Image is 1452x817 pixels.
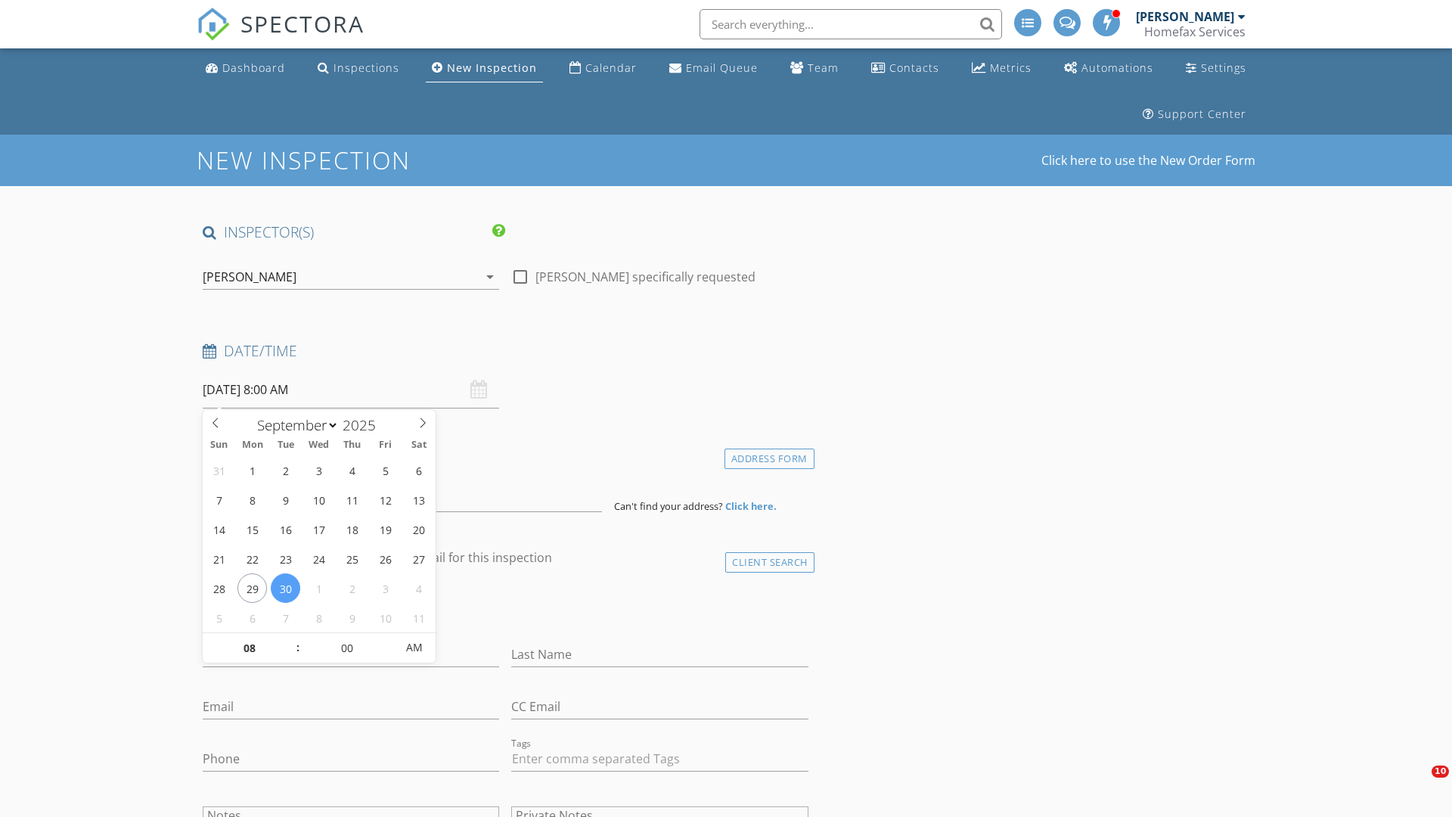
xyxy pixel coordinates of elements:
[204,544,234,573] span: September 21, 2025
[404,514,433,544] span: September 20, 2025
[585,61,637,75] div: Calendar
[1058,54,1159,82] a: Automations (Advanced)
[304,455,334,485] span: September 3, 2025
[700,9,1002,39] input: Search everything...
[271,603,300,632] span: October 7, 2025
[337,573,367,603] span: October 2, 2025
[269,440,302,450] span: Tue
[337,514,367,544] span: September 18, 2025
[304,573,334,603] span: October 1, 2025
[725,499,777,513] strong: Click here.
[371,603,400,632] span: October 10, 2025
[371,573,400,603] span: October 3, 2025
[203,445,808,464] h4: Location
[404,573,433,603] span: October 4, 2025
[304,603,334,632] span: October 8, 2025
[393,632,435,663] span: Click to toggle
[481,268,499,286] i: arrow_drop_down
[447,61,537,75] div: New Inspection
[302,440,336,450] span: Wed
[402,440,436,450] span: Sat
[614,499,723,513] span: Can't find your address?
[337,603,367,632] span: October 9, 2025
[222,61,285,75] div: Dashboard
[371,514,400,544] span: September 19, 2025
[1201,61,1246,75] div: Settings
[203,440,236,450] span: Sun
[404,485,433,514] span: September 13, 2025
[404,603,433,632] span: October 11, 2025
[1401,766,1437,802] iframe: Intercom live chat
[203,341,808,361] h4: Date/Time
[204,573,234,603] span: September 28, 2025
[1041,154,1255,166] a: Click here to use the New Order Form
[240,8,365,39] span: SPECTORA
[304,514,334,544] span: September 17, 2025
[236,440,269,450] span: Mon
[1432,766,1449,778] span: 10
[535,269,755,284] label: [PERSON_NAME] specifically requested
[197,8,230,41] img: The Best Home Inspection Software - Spectora
[725,552,814,573] div: Client Search
[203,371,499,408] input: Select date
[200,54,291,82] a: Dashboard
[1137,101,1252,129] a: Support Center
[237,514,267,544] span: September 15, 2025
[371,455,400,485] span: September 5, 2025
[197,147,532,173] h1: New Inspection
[337,544,367,573] span: September 25, 2025
[371,544,400,573] span: September 26, 2025
[404,455,433,485] span: September 6, 2025
[563,54,643,82] a: Calendar
[204,455,234,485] span: August 31, 2025
[203,222,505,242] h4: INSPECTOR(S)
[204,603,234,632] span: October 5, 2025
[203,270,296,284] div: [PERSON_NAME]
[889,61,939,75] div: Contacts
[296,632,300,663] span: :
[865,54,945,82] a: Contacts
[339,415,389,435] input: Year
[334,61,399,75] div: Inspections
[271,544,300,573] span: September 23, 2025
[271,514,300,544] span: September 16, 2025
[1136,9,1234,24] div: [PERSON_NAME]
[237,603,267,632] span: October 6, 2025
[204,485,234,514] span: September 7, 2025
[663,54,764,82] a: Email Queue
[337,455,367,485] span: September 4, 2025
[808,61,839,75] div: Team
[784,54,845,82] a: Team
[1158,107,1246,121] div: Support Center
[371,485,400,514] span: September 12, 2025
[1144,24,1246,39] div: Homefax Services
[271,455,300,485] span: September 2, 2025
[724,449,814,469] div: Address Form
[426,54,543,82] a: New Inspection
[304,485,334,514] span: September 10, 2025
[237,573,267,603] span: September 29, 2025
[237,544,267,573] span: September 22, 2025
[1180,54,1252,82] a: Settings
[319,550,552,565] label: Enable Client CC email for this inspection
[204,514,234,544] span: September 14, 2025
[237,485,267,514] span: September 8, 2025
[966,54,1038,82] a: Metrics
[686,61,758,75] div: Email Queue
[990,61,1032,75] div: Metrics
[304,544,334,573] span: September 24, 2025
[336,440,369,450] span: Thu
[271,573,300,603] span: September 30, 2025
[337,485,367,514] span: September 11, 2025
[271,485,300,514] span: September 9, 2025
[369,440,402,450] span: Fri
[404,544,433,573] span: September 27, 2025
[1081,61,1153,75] div: Automations
[197,20,365,52] a: SPECTORA
[312,54,405,82] a: Inspections
[237,455,267,485] span: September 1, 2025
